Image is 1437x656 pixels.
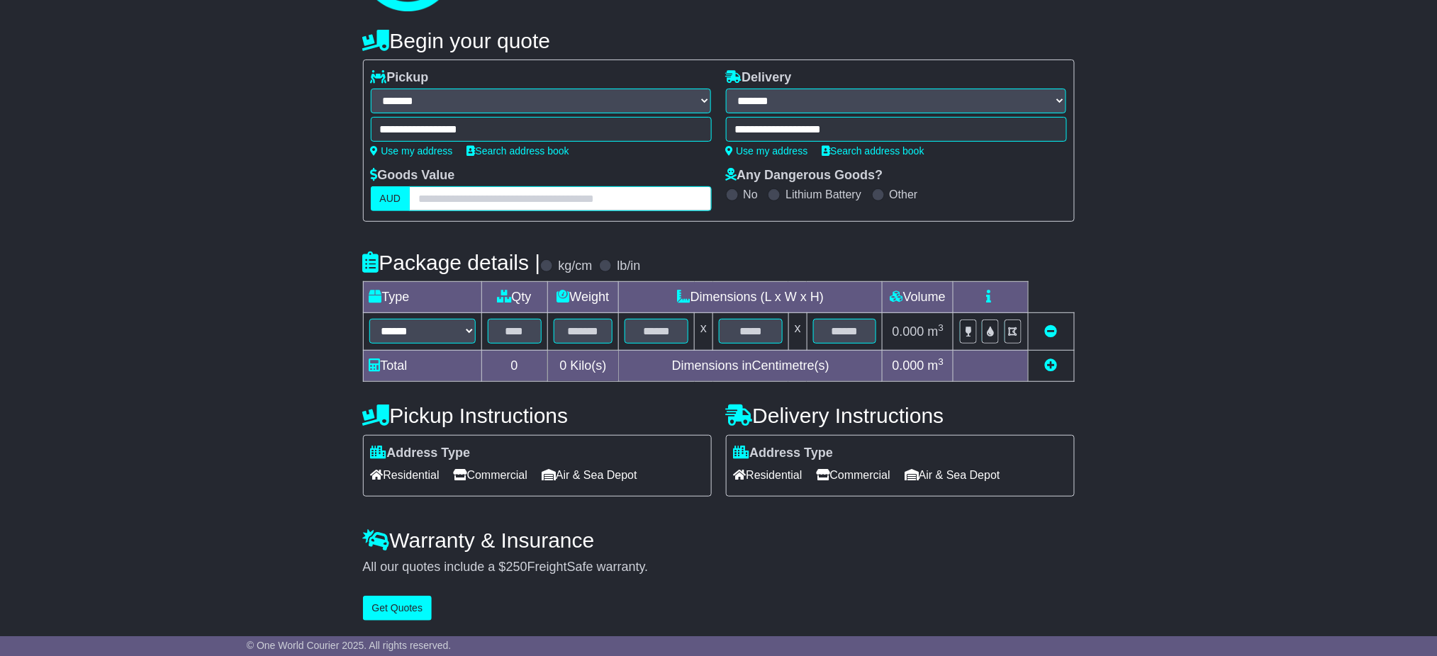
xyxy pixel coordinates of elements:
h4: Warranty & Insurance [363,528,1075,552]
sup: 3 [939,356,944,367]
h4: Begin your quote [363,29,1075,52]
h4: Package details | [363,251,541,274]
span: Commercial [817,464,890,486]
div: All our quotes include a $ FreightSafe warranty. [363,560,1075,575]
span: 0.000 [893,324,924,339]
button: Get Quotes [363,596,432,621]
td: Kilo(s) [547,350,619,381]
a: Add new item [1045,358,1058,373]
span: Residential [371,464,440,486]
td: Volume [883,282,954,313]
span: 0 [559,358,566,373]
label: Any Dangerous Goods? [726,168,883,183]
td: 0 [481,350,547,381]
label: Other [890,188,918,201]
label: Delivery [726,70,792,86]
label: Address Type [371,446,471,461]
td: x [695,313,713,350]
label: kg/cm [558,259,592,274]
td: Weight [547,282,619,313]
td: Qty [481,282,547,313]
a: Use my address [726,145,808,157]
sup: 3 [939,322,944,333]
h4: Pickup Instructions [363,404,712,427]
label: lb/in [617,259,640,274]
label: Lithium Battery [785,188,861,201]
a: Search address book [467,145,569,157]
td: Type [363,282,481,313]
label: Pickup [371,70,429,86]
span: Air & Sea Depot [905,464,1000,486]
a: Remove this item [1045,324,1058,339]
span: Residential [734,464,803,486]
span: Commercial [454,464,527,486]
label: AUD [371,186,410,211]
td: Dimensions in Centimetre(s) [619,350,883,381]
label: Address Type [734,446,834,461]
span: 0.000 [893,358,924,373]
a: Search address book [822,145,924,157]
span: 250 [506,560,527,574]
a: Use my address [371,145,453,157]
span: m [928,358,944,373]
td: x [788,313,807,350]
h4: Delivery Instructions [726,404,1075,427]
span: © One World Courier 2025. All rights reserved. [247,640,452,651]
label: Goods Value [371,168,455,183]
span: m [928,324,944,339]
td: Total [363,350,481,381]
span: Air & Sea Depot [542,464,637,486]
td: Dimensions (L x W x H) [619,282,883,313]
label: No [744,188,758,201]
